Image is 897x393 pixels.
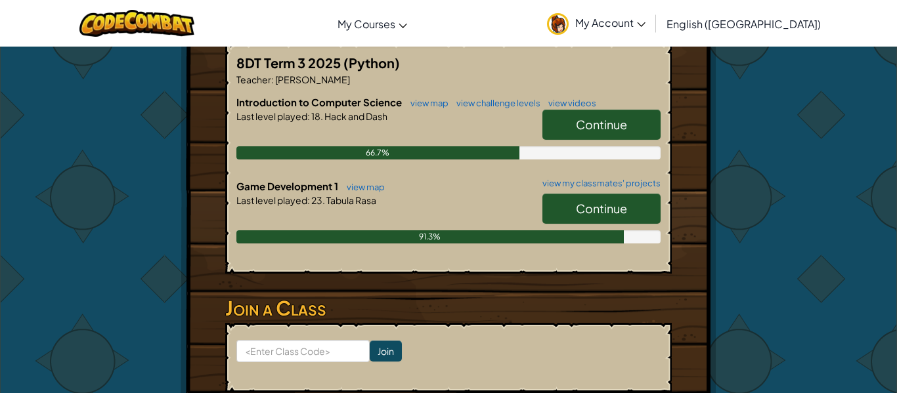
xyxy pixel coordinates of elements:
[236,110,307,122] span: Last level played
[79,10,194,37] img: CodeCombat logo
[236,194,307,206] span: Last level played
[310,194,325,206] span: 23.
[547,13,569,35] img: avatar
[236,180,340,192] span: Game Development 1
[542,98,596,108] a: view videos
[576,201,627,216] span: Continue
[271,73,274,85] span: :
[575,16,645,30] span: My Account
[404,98,448,108] a: view map
[236,96,404,108] span: Introduction to Computer Science
[236,73,271,85] span: Teacher
[225,293,672,323] h3: Join a Class
[660,6,827,41] a: English ([GEOGRAPHIC_DATA])
[338,17,395,31] span: My Courses
[576,117,627,132] span: Continue
[323,110,387,122] span: Hack and Dash
[667,17,821,31] span: English ([GEOGRAPHIC_DATA])
[331,6,414,41] a: My Courses
[343,54,400,71] span: (Python)
[310,110,323,122] span: 18.
[236,54,343,71] span: 8DT Term 3 2025
[236,230,624,243] div: 91.3%
[236,340,370,362] input: <Enter Class Code>
[325,194,376,206] span: Tabula Rasa
[340,182,385,192] a: view map
[307,110,310,122] span: :
[450,98,540,108] a: view challenge levels
[236,146,519,159] div: 66.7%
[307,194,310,206] span: :
[536,179,661,188] a: view my classmates' projects
[274,73,350,85] span: [PERSON_NAME]
[370,341,402,362] input: Join
[540,3,652,44] a: My Account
